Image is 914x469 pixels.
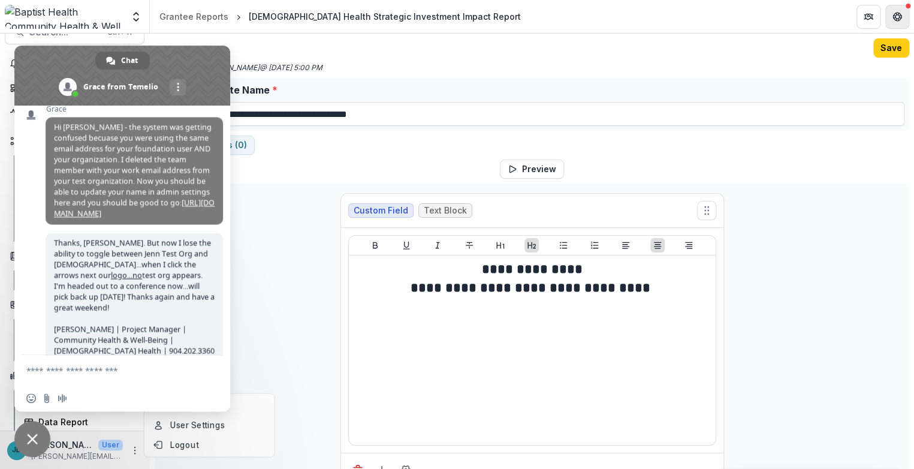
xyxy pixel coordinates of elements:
[524,238,539,252] button: Heading 2
[54,122,215,218] span: Hi [PERSON_NAME] - the system was getting confused becuase you were using the same email address ...
[98,440,123,450] p: User
[424,206,467,216] span: Text Block
[856,5,880,29] button: Partners
[170,79,186,95] div: More channels
[249,10,521,23] div: [DEMOGRAPHIC_DATA] Health Strategic Investment Impact Report
[14,421,50,457] div: Close chat
[128,5,144,29] button: Open entity switcher
[26,393,36,403] span: Insert an emoji
[159,83,897,97] label: Report Template Name
[619,238,633,252] button: Align Left
[500,160,564,179] button: Preview
[54,197,215,218] a: [URL][DOMAIN_NAME]
[5,131,144,151] button: Open Workflows
[5,366,144,385] button: Open Data & Reporting
[885,5,909,29] button: Get Help
[399,238,414,252] button: Underline
[26,365,192,376] textarea: Compose your message...
[46,105,223,113] span: Grace
[31,438,93,451] p: [PERSON_NAME]
[95,52,150,70] div: Chat
[556,238,571,252] button: Bullet List
[681,238,696,252] button: Align Right
[155,8,233,25] a: Grantee Reports
[5,103,144,122] button: Open Activity
[5,295,144,314] button: Open Contacts
[31,451,123,462] p: [PERSON_NAME][EMAIL_ADDRESS][PERSON_NAME][DOMAIN_NAME]
[354,206,408,216] span: Custom Field
[155,62,322,73] p: Last Updated: [PERSON_NAME] @ [DATE] 5:00 PM
[5,5,123,29] img: Baptist Health Community Health & Well Being logo
[5,78,144,98] a: Dashboard
[42,393,52,403] span: Send a file
[19,412,144,432] a: Data Report
[368,238,382,252] button: Bold
[5,54,144,73] button: Notifications48
[462,238,476,252] button: Strike
[54,237,215,410] span: Thanks, [PERSON_NAME]. But now I lose the ability to toggle between Jenn Test Org and [DEMOGRAPHI...
[587,238,602,252] button: Ordered List
[58,393,67,403] span: Audio message
[111,270,142,280] a: logo...no
[493,238,508,252] button: Heading 1
[159,10,228,23] div: Grantee Reports
[121,52,138,70] span: Chat
[38,416,135,428] div: Data Report
[128,443,142,458] button: More
[430,238,445,252] button: Italicize
[697,201,716,220] button: Move field
[155,8,526,25] nav: breadcrumb
[12,446,22,454] div: Jennifer Donahoo
[650,238,665,252] button: Align Center
[873,38,909,58] button: Save
[5,246,144,266] button: Open Documents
